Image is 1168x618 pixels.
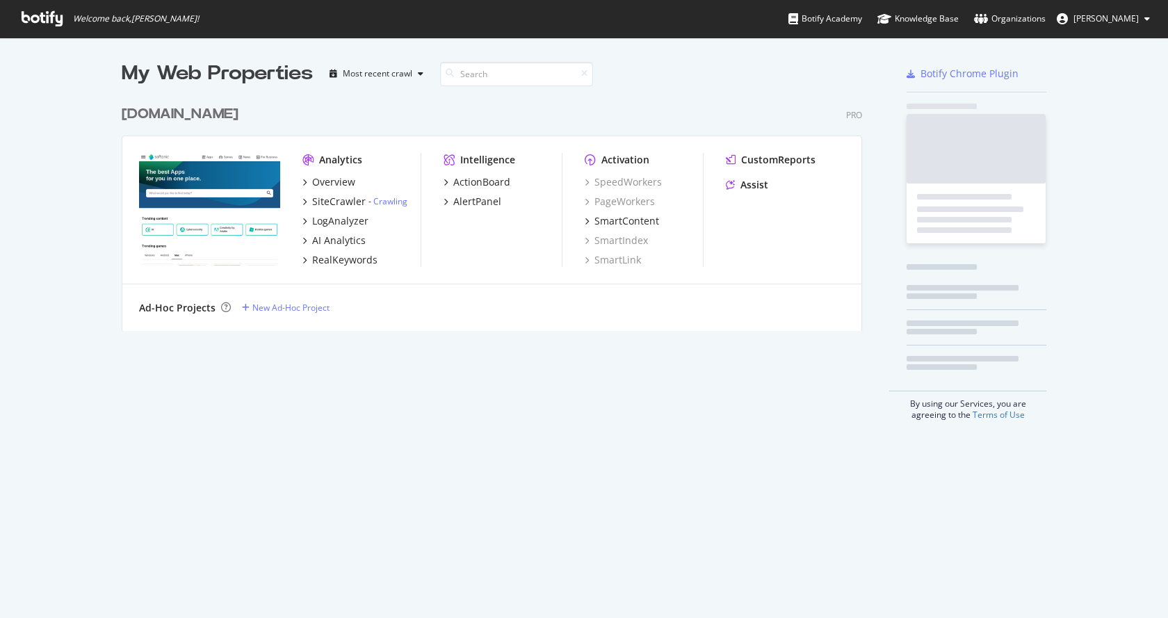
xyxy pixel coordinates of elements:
[740,178,768,192] div: Assist
[122,60,313,88] div: My Web Properties
[122,88,873,331] div: grid
[302,253,378,267] a: RealKeywords
[444,195,501,209] a: AlertPanel
[324,63,429,85] button: Most recent crawl
[312,195,366,209] div: SiteCrawler
[302,175,355,189] a: Overview
[302,195,407,209] a: SiteCrawler- Crawling
[139,153,280,266] img: Softonic.com
[726,178,768,192] a: Assist
[585,195,655,209] a: PageWorkers
[788,12,862,26] div: Botify Academy
[594,214,659,228] div: SmartContent
[585,214,659,228] a: SmartContent
[726,153,816,167] a: CustomReports
[122,104,244,124] a: [DOMAIN_NAME]
[453,175,510,189] div: ActionBoard
[907,67,1019,81] a: Botify Chrome Plugin
[312,234,366,247] div: AI Analytics
[319,153,362,167] div: Analytics
[846,109,862,121] div: Pro
[242,302,330,314] a: New Ad-Hoc Project
[444,175,510,189] a: ActionBoard
[312,214,368,228] div: LogAnalyzer
[252,302,330,314] div: New Ad-Hoc Project
[312,253,378,267] div: RealKeywords
[877,12,959,26] div: Knowledge Base
[585,234,648,247] a: SmartIndex
[974,12,1046,26] div: Organizations
[302,214,368,228] a: LogAnalyzer
[1046,8,1161,30] button: [PERSON_NAME]
[920,67,1019,81] div: Botify Chrome Plugin
[368,195,407,207] div: -
[460,153,515,167] div: Intelligence
[741,153,816,167] div: CustomReports
[1073,13,1139,24] span: Ferran Gavin
[139,301,216,315] div: Ad-Hoc Projects
[373,195,407,207] a: Crawling
[73,13,199,24] span: Welcome back, [PERSON_NAME] !
[601,153,649,167] div: Activation
[343,70,412,78] div: Most recent crawl
[585,175,662,189] a: SpeedWorkers
[302,234,366,247] a: AI Analytics
[122,104,238,124] div: [DOMAIN_NAME]
[585,253,641,267] a: SmartLink
[973,409,1025,421] a: Terms of Use
[453,195,501,209] div: AlertPanel
[889,391,1046,421] div: By using our Services, you are agreeing to the
[440,62,593,86] input: Search
[312,175,355,189] div: Overview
